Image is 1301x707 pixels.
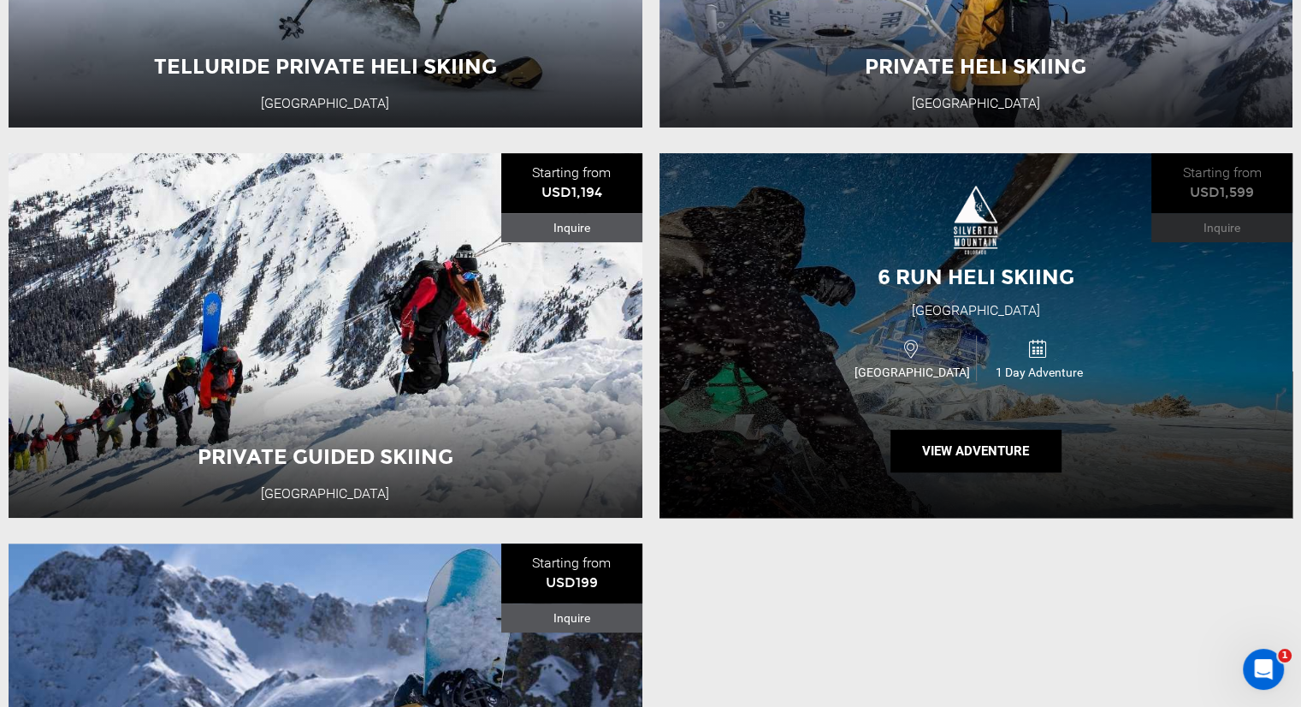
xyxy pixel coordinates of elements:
span: 1 [1278,649,1292,662]
span: 1 Day Adventure [977,364,1103,381]
span: 6 Run Heli Skiing [878,264,1074,289]
iframe: Intercom live chat [1243,649,1284,690]
div: [GEOGRAPHIC_DATA] [912,301,1040,321]
button: View Adventure [890,430,1061,472]
span: [GEOGRAPHIC_DATA] [849,364,976,381]
img: images [954,186,997,254]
